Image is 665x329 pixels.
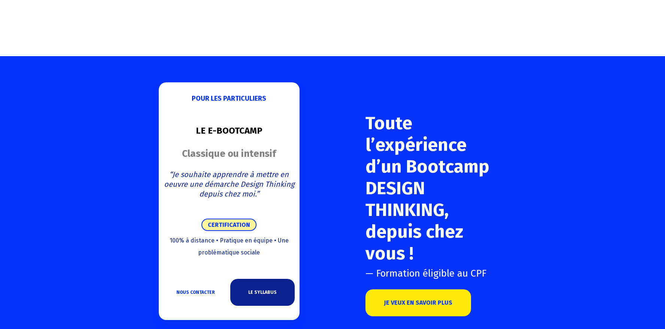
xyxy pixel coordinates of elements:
span: “Je souhaite apprendre à mettre en oeuvre une démarche Design Thinking depuis chez moi.” [164,170,294,198]
a: LE SYLLABUS [230,279,295,306]
strong: POUR LES PARTICULIERS [192,94,266,103]
a: JE VEUX EN SAVOIR PLUS [365,289,471,316]
span: — Formation éligible au CPF [365,268,486,279]
a: NOUS CONTACTER [163,279,228,306]
span: LE E-BOOTCAMP [196,125,262,136]
span: Toute l’expérience d’un Bootcamp DESIGN THINKING, depuis chez vous ! [365,112,489,264]
span: 100% à distance • Pratique en équipe • Une problématique sociale [170,237,289,256]
strong: Classique ou intensif [182,148,276,159]
span: CERTIFICATION [201,219,256,231]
